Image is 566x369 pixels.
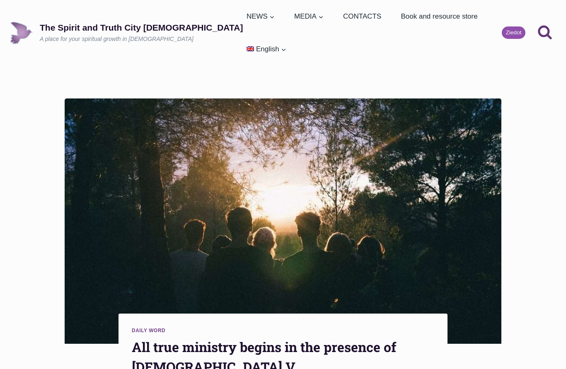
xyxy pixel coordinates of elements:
[502,26,525,39] a: Ziedot
[132,328,165,333] a: Daily Word
[256,45,279,53] span: English
[534,22,556,44] button: View Search Form
[247,11,275,22] span: NEWS
[40,35,243,43] p: A place for your spiritual growth in [DEMOGRAPHIC_DATA]
[294,11,324,22] span: MEDIA
[40,22,243,33] p: The Spirit and Truth City [DEMOGRAPHIC_DATA]
[10,22,243,44] a: The Spirit and Truth City [DEMOGRAPHIC_DATA]A place for your spiritual growth in [DEMOGRAPHIC_DATA]
[10,22,33,44] img: Draudze Gars un Patiesība
[243,33,290,65] a: English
